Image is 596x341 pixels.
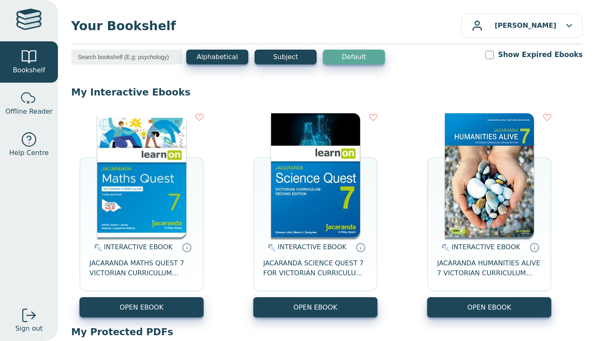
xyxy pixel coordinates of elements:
[71,326,583,338] p: My Protected PDFs
[71,50,183,64] input: Search bookshelf (E.g: psychology)
[323,50,385,64] button: Default
[182,242,192,252] a: Interactive eBooks are accessed online via the publisher’s portal. They contain interactive resou...
[498,50,583,60] label: Show Expired Ebooks
[15,324,43,334] span: Sign out
[452,243,520,251] span: INTERACTIVE EBOOK
[461,13,583,38] button: [PERSON_NAME]
[13,65,45,75] span: Bookshelf
[278,243,346,251] span: INTERACTIVE EBOOK
[79,297,204,317] button: OPEN EBOOK
[263,258,368,278] span: JACARANDA SCIENCE QUEST 7 FOR VICTORIAN CURRICULUM LEARNON 2E EBOOK
[495,21,556,29] b: [PERSON_NAME]
[104,243,173,251] span: INTERACTIVE EBOOK
[97,113,186,237] img: b87b3e28-4171-4aeb-a345-7fa4fe4e6e25.jpg
[439,243,449,253] img: interactive.svg
[9,148,48,158] span: Help Centre
[253,297,377,317] button: OPEN EBOOK
[186,50,248,64] button: Alphabetical
[71,86,583,98] p: My Interactive Ebooks
[529,242,539,252] a: Interactive eBooks are accessed online via the publisher’s portal. They contain interactive resou...
[437,258,541,278] span: JACARANDA HUMANITIES ALIVE 7 VICTORIAN CURRICULUM LEARNON EBOOK 2E
[89,258,194,278] span: JACARANDA MATHS QUEST 7 VICTORIAN CURRICULUM LEARNON EBOOK 3E
[271,113,360,237] img: 329c5ec2-5188-ea11-a992-0272d098c78b.jpg
[71,17,461,35] span: Your Bookshelf
[5,107,53,117] span: Offline Reader
[427,297,551,317] button: OPEN EBOOK
[255,50,317,64] button: Subject
[445,113,534,237] img: 429ddfad-7b91-e911-a97e-0272d098c78b.jpg
[91,243,102,253] img: interactive.svg
[356,242,365,252] a: Interactive eBooks are accessed online via the publisher’s portal. They contain interactive resou...
[265,243,276,253] img: interactive.svg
